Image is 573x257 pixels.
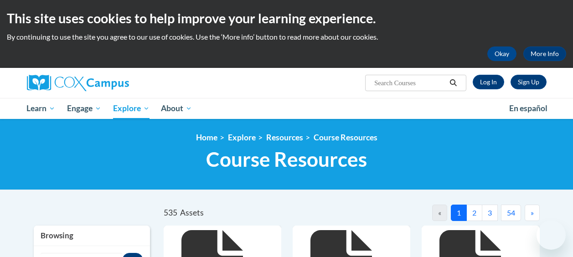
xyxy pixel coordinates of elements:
a: Cox Campus [27,75,191,91]
span: Explore [113,103,150,114]
span: Learn [26,103,55,114]
h2: This site uses cookies to help improve your learning experience. [7,9,566,27]
span: Engage [67,103,101,114]
span: About [161,103,192,114]
a: Engage [61,98,107,119]
nav: Pagination Navigation [351,205,540,221]
a: En español [503,99,553,118]
button: Okay [487,46,516,61]
a: Resources [266,133,303,142]
h3: Browsing [41,230,143,241]
p: By continuing to use the site you agree to our use of cookies. Use the ‘More info’ button to read... [7,32,566,42]
img: Cox Campus [27,75,129,91]
button: Search [446,77,460,88]
span: Course Resources [206,147,367,171]
iframe: Button to launch messaging window [537,221,566,250]
a: About [155,98,198,119]
a: Learn [21,98,62,119]
span: 535 [164,208,177,217]
button: 1 [451,205,467,221]
div: Main menu [20,98,553,119]
a: Home [196,133,217,142]
input: Search Courses [373,77,446,88]
span: Assets [180,208,204,217]
a: Course Resources [314,133,377,142]
span: En español [509,103,547,113]
a: More Info [523,46,566,61]
a: Register [511,75,547,89]
a: Explore [228,133,256,142]
a: Explore [107,98,155,119]
a: Log In [473,75,504,89]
